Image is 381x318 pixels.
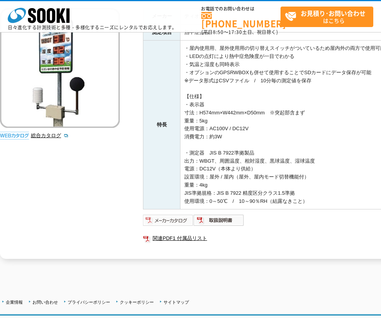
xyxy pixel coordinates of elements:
[143,219,194,225] a: メーカーカタログ
[301,9,366,18] strong: お見積り･お問い合わせ
[281,7,373,27] a: お見積り･お問い合わせはこちら
[6,300,23,304] a: 企業情報
[143,214,194,226] img: メーカーカタログ
[31,133,69,138] a: 総合カタログ
[68,300,110,304] a: プライバシーポリシー
[228,29,242,36] span: 17:30
[194,219,244,225] a: 取扱説明書
[285,7,373,26] span: はこちら
[213,29,224,36] span: 8:50
[8,25,177,30] p: 日々進化する計測技術と多種・多様化するニーズにレンタルでお応えします。
[201,12,281,28] a: [PHONE_NUMBER]
[120,300,154,304] a: クッキーポリシー
[201,29,278,36] span: (平日 ～ 土日、祝日除く)
[194,214,244,226] img: 取扱説明書
[32,300,58,304] a: お問い合わせ
[143,41,180,209] th: 特長
[201,7,281,11] span: お電話でのお問い合わせは
[163,300,189,304] a: サイトマップ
